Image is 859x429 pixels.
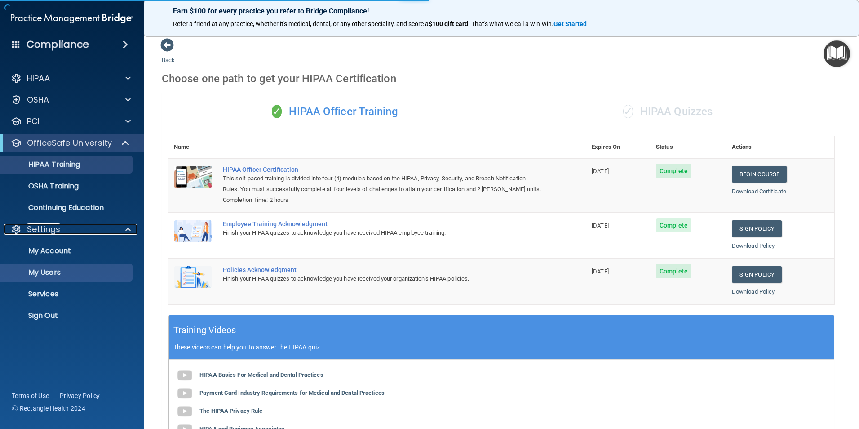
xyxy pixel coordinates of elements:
[623,105,633,118] span: ✓
[553,20,587,27] strong: Get Started
[656,164,691,178] span: Complete
[223,173,541,195] div: This self-paced training is divided into four (4) modules based on the HIPAA, Privacy, Security, ...
[732,288,775,295] a: Download Policy
[6,311,128,320] p: Sign Out
[60,391,100,400] a: Privacy Policy
[6,203,128,212] p: Continuing Education
[429,20,468,27] strong: $100 gift card
[656,264,691,278] span: Complete
[223,228,541,238] div: Finish your HIPAA quizzes to acknowledge you have received HIPAA employee training.
[12,391,49,400] a: Terms of Use
[223,266,541,273] div: Policies Acknowledgment
[553,20,588,27] a: Get Started
[27,94,49,105] p: OSHA
[199,407,262,414] b: The HIPAA Privacy Rule
[27,73,50,84] p: HIPAA
[732,220,782,237] a: Sign Policy
[223,166,541,173] a: HIPAA Officer Certification
[272,105,282,118] span: ✓
[168,98,501,125] div: HIPAA Officer Training
[824,40,850,67] button: Open Resource Center
[11,73,131,84] a: HIPAA
[173,20,429,27] span: Refer a friend at any practice, whether it's medical, dental, or any other speciality, and score a
[176,384,194,402] img: gray_youtube_icon.38fcd6cc.png
[732,242,775,249] a: Download Policy
[11,9,133,27] img: PMB logo
[27,38,89,51] h4: Compliance
[6,268,128,277] p: My Users
[732,166,787,183] a: Begin Course
[6,182,79,191] p: OSHA Training
[592,222,609,229] span: [DATE]
[162,46,175,63] a: Back
[11,138,130,148] a: OfficeSafe University
[199,389,385,396] b: Payment Card Industry Requirements for Medical and Dental Practices
[223,273,541,284] div: Finish your HIPAA quizzes to acknowledge you have received your organization’s HIPAA policies.
[27,116,40,127] p: PCI
[501,98,834,125] div: HIPAA Quizzes
[732,188,786,195] a: Download Certificate
[223,220,541,228] div: Employee Training Acknowledgment
[726,136,834,158] th: Actions
[11,224,131,235] a: Settings
[199,371,323,378] b: HIPAA Basics For Medical and Dental Practices
[6,290,128,299] p: Services
[176,402,194,420] img: gray_youtube_icon.38fcd6cc.png
[176,366,194,384] img: gray_youtube_icon.38fcd6cc.png
[173,7,830,15] p: Earn $100 for every practice you refer to Bridge Compliance!
[173,322,236,338] h5: Training Videos
[173,344,829,351] p: These videos can help you to answer the HIPAA quiz
[732,266,782,283] a: Sign Policy
[11,116,131,127] a: PCI
[168,136,217,158] th: Name
[586,136,651,158] th: Expires On
[656,218,691,232] span: Complete
[12,404,85,413] span: Ⓒ Rectangle Health 2024
[592,268,609,275] span: [DATE]
[27,138,112,148] p: OfficeSafe University
[468,20,553,27] span: ! That's what we call a win-win.
[592,168,609,174] span: [DATE]
[6,160,80,169] p: HIPAA Training
[162,66,841,92] div: Choose one path to get your HIPAA Certification
[651,136,726,158] th: Status
[11,94,131,105] a: OSHA
[223,195,541,206] div: Completion Time: 2 hours
[6,246,128,255] p: My Account
[27,224,60,235] p: Settings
